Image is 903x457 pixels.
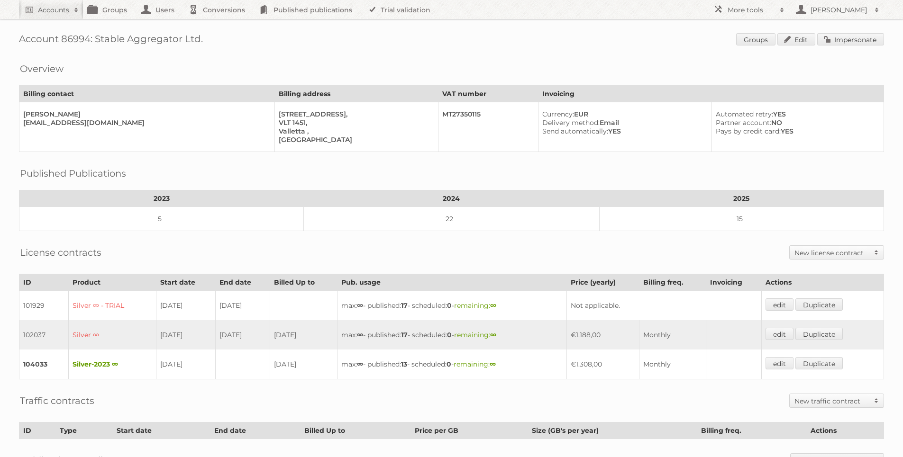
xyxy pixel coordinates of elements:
[639,349,706,379] td: Monthly
[20,62,64,76] h2: Overview
[69,274,156,291] th: Product
[19,33,884,47] h1: Account 86994: Stable Aggregator Ltd.
[279,118,430,127] div: VLT 1451,
[215,274,270,291] th: End date
[300,422,410,439] th: Billed Up to
[19,422,56,439] th: ID
[795,357,843,369] a: Duplicate
[401,301,408,310] strong: 17
[156,320,215,349] td: [DATE]
[566,349,639,379] td: €1.308,00
[736,33,775,45] a: Groups
[38,5,69,15] h2: Accounts
[716,110,876,118] div: YES
[716,127,876,135] div: YES
[542,118,704,127] div: Email
[566,274,639,291] th: Price (yearly)
[401,331,408,339] strong: 17
[716,118,771,127] span: Partner account:
[270,320,337,349] td: [DATE]
[438,102,538,152] td: MT27350115
[23,110,267,118] div: [PERSON_NAME]
[274,86,438,102] th: Billing address
[337,349,566,379] td: max: - published: - scheduled: -
[401,360,407,368] strong: 13
[528,422,697,439] th: Size (GB's per year)
[766,298,794,311] a: edit
[337,291,566,321] td: max: - published: - scheduled: -
[542,118,600,127] span: Delivery method:
[639,274,706,291] th: Billing freq.
[20,245,101,260] h2: License contracts
[23,118,267,127] div: [EMAIL_ADDRESS][DOMAIN_NAME]
[69,291,156,321] td: Silver ∞ - TRIAL
[19,86,275,102] th: Billing contact
[69,320,156,349] td: Silver ∞
[766,328,794,340] a: edit
[454,331,496,339] span: remaining:
[490,360,496,368] strong: ∞
[706,274,761,291] th: Invoicing
[357,301,363,310] strong: ∞
[869,246,884,259] span: Toggle
[337,320,566,349] td: max: - published: - scheduled: -
[542,127,704,135] div: YES
[19,207,304,231] td: 5
[357,360,363,368] strong: ∞
[304,207,600,231] td: 22
[566,291,761,321] td: Not applicable.
[794,248,869,258] h2: New license contract
[304,190,600,207] th: 2024
[639,320,706,349] td: Monthly
[215,291,270,321] td: [DATE]
[210,422,300,439] th: End date
[542,110,574,118] span: Currency:
[279,110,430,118] div: [STREET_ADDRESS],
[19,190,304,207] th: 2023
[777,33,815,45] a: Edit
[279,127,430,135] div: Valletta ,
[19,291,69,321] td: 101929
[156,291,215,321] td: [DATE]
[55,422,112,439] th: Type
[156,349,215,379] td: [DATE]
[542,127,608,135] span: Send automatically:
[270,349,337,379] td: [DATE]
[808,5,870,15] h2: [PERSON_NAME]
[438,86,538,102] th: VAT number
[766,357,794,369] a: edit
[869,394,884,407] span: Toggle
[790,246,884,259] a: New license contract
[447,331,452,339] strong: 0
[69,349,156,379] td: Silver-2023 ∞
[794,396,869,406] h2: New traffic contract
[447,301,452,310] strong: 0
[538,86,884,102] th: Invoicing
[716,110,773,118] span: Automated retry:
[279,135,430,144] div: [GEOGRAPHIC_DATA]
[716,118,876,127] div: NO
[454,360,496,368] span: remaining:
[112,422,210,439] th: Start date
[566,320,639,349] td: €1.188,00
[337,274,566,291] th: Pub. usage
[20,166,126,180] h2: Published Publications
[447,360,451,368] strong: 0
[490,301,496,310] strong: ∞
[215,320,270,349] td: [DATE]
[19,349,69,379] td: 104033
[761,274,884,291] th: Actions
[599,190,884,207] th: 2025
[19,320,69,349] td: 102037
[817,33,884,45] a: Impersonate
[156,274,215,291] th: Start date
[542,110,704,118] div: EUR
[357,331,363,339] strong: ∞
[454,301,496,310] span: remaining:
[410,422,528,439] th: Price per GB
[716,127,781,135] span: Pays by credit card:
[599,207,884,231] td: 15
[490,331,496,339] strong: ∞
[728,5,775,15] h2: More tools
[20,394,94,408] h2: Traffic contracts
